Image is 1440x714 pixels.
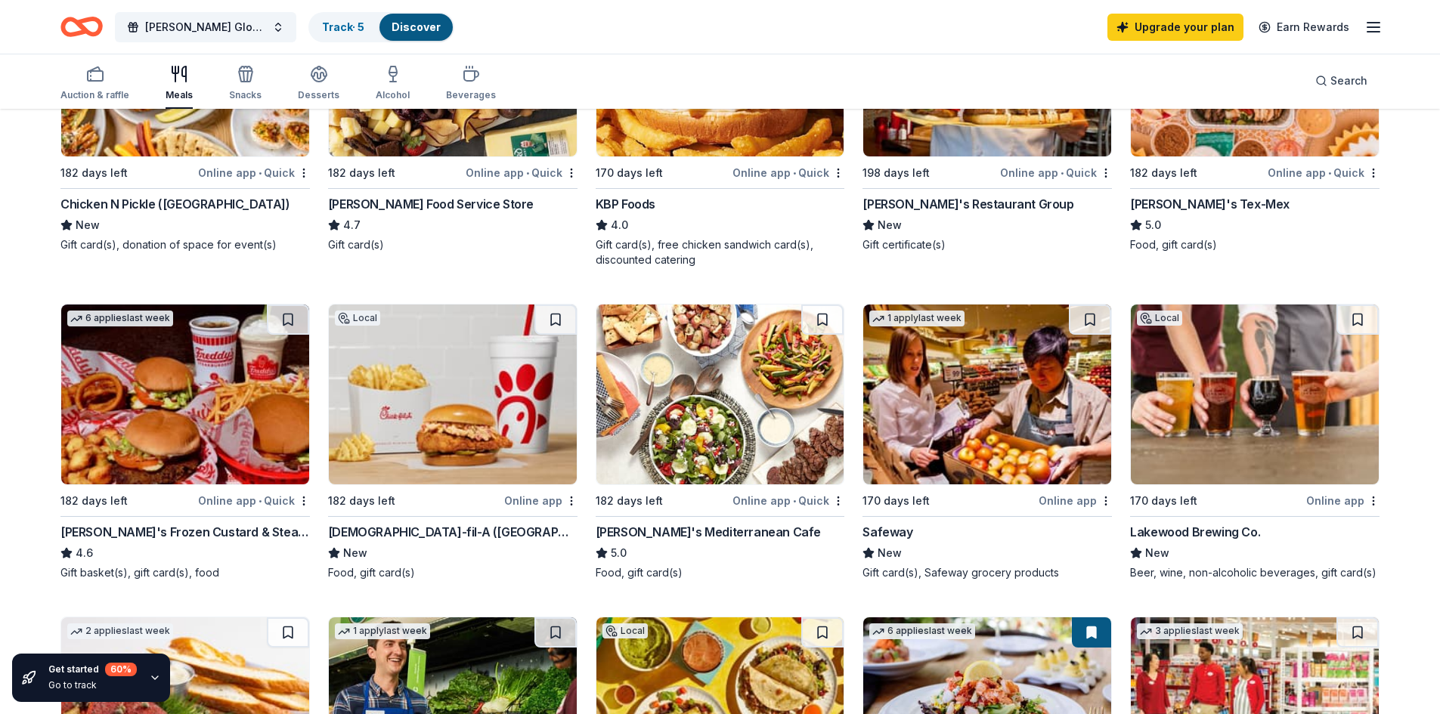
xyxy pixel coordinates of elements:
[1130,304,1380,580] a: Image for Lakewood Brewing Co.Local170 days leftOnline appLakewood Brewing Co.NewBeer, wine, non-...
[732,163,844,182] div: Online app Quick
[67,311,173,326] div: 6 applies last week
[793,167,796,179] span: •
[596,523,821,541] div: [PERSON_NAME]'s Mediterranean Cafe
[329,304,577,484] img: Image for Chick-fil-A (Dallas Frankford Road)
[229,59,262,109] button: Snacks
[376,59,410,109] button: Alcohol
[145,18,266,36] span: [PERSON_NAME] Global Prep Academy at [PERSON_NAME]
[1130,164,1197,182] div: 182 days left
[1130,523,1260,541] div: Lakewood Brewing Co.
[596,164,663,182] div: 170 days left
[60,164,128,182] div: 182 days left
[1145,216,1161,234] span: 5.0
[611,216,628,234] span: 4.0
[1061,167,1064,179] span: •
[1268,163,1380,182] div: Online app Quick
[862,237,1112,252] div: Gift certificate(s)
[1130,195,1290,213] div: [PERSON_NAME]'s Tex-Mex
[446,59,496,109] button: Beverages
[596,492,663,510] div: 182 days left
[1131,304,1379,484] img: Image for Lakewood Brewing Co.
[229,89,262,101] div: Snacks
[335,311,380,326] div: Local
[48,679,137,691] div: Go to track
[328,565,578,580] div: Food, gift card(s)
[596,565,845,580] div: Food, gift card(s)
[48,663,137,676] div: Get started
[60,492,128,510] div: 182 days left
[732,491,844,510] div: Online app Quick
[504,491,578,510] div: Online app
[862,523,912,541] div: Safeway
[1306,491,1380,510] div: Online app
[869,623,975,639] div: 6 applies last week
[76,216,100,234] span: New
[1137,311,1182,326] div: Local
[166,59,193,109] button: Meals
[1130,237,1380,252] div: Food, gift card(s)
[76,544,93,562] span: 4.6
[1145,544,1169,562] span: New
[298,59,339,109] button: Desserts
[298,89,339,101] div: Desserts
[328,304,578,580] a: Image for Chick-fil-A (Dallas Frankford Road)Local182 days leftOnline app[DEMOGRAPHIC_DATA]-fil-A...
[1330,72,1367,90] span: Search
[1130,565,1380,580] div: Beer, wine, non-alcoholic beverages, gift card(s)
[60,237,310,252] div: Gift card(s), donation of space for event(s)
[61,304,309,484] img: Image for Freddy's Frozen Custard & Steakburgers
[115,12,296,42] button: [PERSON_NAME] Global Prep Academy at [PERSON_NAME]
[60,59,129,109] button: Auction & raffle
[259,495,262,507] span: •
[526,167,529,179] span: •
[793,495,796,507] span: •
[878,544,902,562] span: New
[1328,167,1331,179] span: •
[1107,14,1243,41] a: Upgrade your plan
[1250,14,1358,41] a: Earn Rewards
[446,89,496,101] div: Beverages
[259,167,262,179] span: •
[862,195,1073,213] div: [PERSON_NAME]'s Restaurant Group
[878,216,902,234] span: New
[611,544,627,562] span: 5.0
[863,304,1111,484] img: Image for Safeway
[328,523,578,541] div: [DEMOGRAPHIC_DATA]-fil-A ([GEOGRAPHIC_DATA])
[60,9,103,45] a: Home
[198,163,310,182] div: Online app Quick
[596,304,844,484] img: Image for Taziki's Mediterranean Cafe
[376,89,410,101] div: Alcohol
[1000,163,1112,182] div: Online app Quick
[343,216,361,234] span: 4.7
[1130,492,1197,510] div: 170 days left
[596,195,655,213] div: KBP Foods
[308,12,454,42] button: Track· 5Discover
[328,195,534,213] div: [PERSON_NAME] Food Service Store
[322,20,364,33] a: Track· 5
[328,237,578,252] div: Gift card(s)
[466,163,578,182] div: Online app Quick
[60,565,310,580] div: Gift basket(s), gift card(s), food
[60,89,129,101] div: Auction & raffle
[596,237,845,267] div: Gift card(s), free chicken sandwich card(s), discounted catering
[862,565,1112,580] div: Gift card(s), Safeway grocery products
[392,20,441,33] a: Discover
[1303,66,1380,96] button: Search
[335,623,430,639] div: 1 apply last week
[328,492,395,510] div: 182 days left
[105,663,137,676] div: 60 %
[1039,491,1112,510] div: Online app
[60,304,310,580] a: Image for Freddy's Frozen Custard & Steakburgers6 applieslast week182 days leftOnline app•Quick[P...
[198,491,310,510] div: Online app Quick
[1137,623,1243,639] div: 3 applies last week
[862,304,1112,580] a: Image for Safeway1 applylast week170 days leftOnline appSafewayNewGift card(s), Safeway grocery p...
[862,164,930,182] div: 198 days left
[60,523,310,541] div: [PERSON_NAME]'s Frozen Custard & Steakburgers
[328,164,395,182] div: 182 days left
[166,89,193,101] div: Meals
[862,492,930,510] div: 170 days left
[869,311,965,326] div: 1 apply last week
[602,623,648,638] div: Local
[596,304,845,580] a: Image for Taziki's Mediterranean Cafe182 days leftOnline app•Quick[PERSON_NAME]'s Mediterranean C...
[67,623,173,639] div: 2 applies last week
[60,195,290,213] div: Chicken N Pickle ([GEOGRAPHIC_DATA])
